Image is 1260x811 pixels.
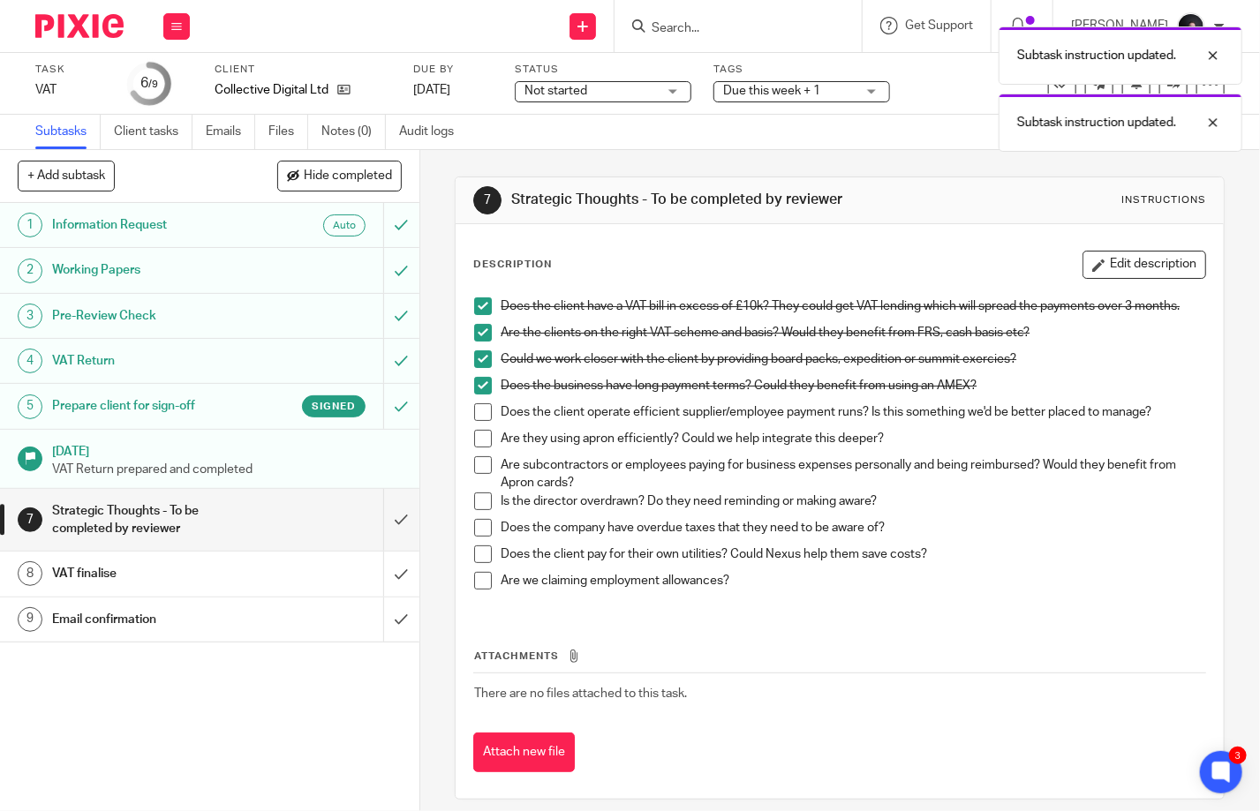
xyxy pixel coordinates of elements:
a: Audit logs [399,115,467,149]
p: Does the company have overdue taxes that they need to be aware of? [501,519,1205,537]
a: Emails [206,115,255,149]
small: /9 [148,79,158,89]
p: Subtask instruction updated. [1017,47,1176,64]
h1: Strategic Thoughts - To be completed by reviewer [52,498,261,543]
button: Edit description [1083,251,1206,279]
label: Status [515,63,691,77]
div: 8 [18,561,42,586]
p: Does the client operate efficient supplier/employee payment runs? Is this something we'd be bette... [501,403,1205,421]
label: Due by [413,63,493,77]
div: 2 [18,259,42,283]
a: Files [268,115,308,149]
img: Pixie [35,14,124,38]
button: + Add subtask [18,161,115,191]
div: 9 [18,607,42,632]
h1: VAT finalise [52,560,261,587]
a: Notes (0) [321,115,386,149]
div: 6 [140,73,158,94]
span: There are no files attached to this task. [474,687,687,700]
label: Client [215,63,391,77]
div: 4 [18,349,42,373]
div: VAT [35,81,106,99]
div: Auto [323,214,366,237]
button: Attach new file [473,732,575,772]
p: Does the client pay for their own utilities? Could Nexus help them save costs? [501,545,1205,563]
p: Collective Digital Ltd [215,81,328,99]
h1: Pre-Review Check [52,303,261,329]
h1: [DATE] [52,439,402,461]
p: Description [473,258,552,272]
p: VAT Return prepared and completed [52,461,402,478]
p: Does the business have long payment terms? Could they benefit from using an AMEX? [501,377,1205,394]
div: Instructions [1121,193,1206,207]
img: 455A2509.jpg [1177,12,1205,41]
h1: Prepare client for sign-off [52,393,261,419]
p: Could we work closer with the client by providing board packs, expedition or summit exercies? [501,350,1205,368]
p: Subtask instruction updated. [1017,114,1176,131]
p: Are they using apron efficiently? Could we help integrate this deeper? [501,430,1205,447]
span: Attachments [474,651,559,661]
a: Subtasks [35,115,101,149]
p: Are we claiming employment allowances? [501,572,1205,589]
div: 3 [18,304,42,328]
h1: VAT Return [52,348,261,374]
h1: Email confirmation [52,606,261,633]
h1: Information Request [52,212,261,238]
div: 3 [1229,747,1247,764]
p: Does the client have a VAT bill in excess of £10k? They could get VAT lending which will spread t... [501,297,1205,315]
span: Hide completed [304,169,392,184]
span: Signed [312,399,356,414]
div: 5 [18,394,42,419]
span: [DATE] [413,84,450,96]
p: Are the clients on the right VAT scheme and basis? Would they benefit from FRS, cash basis etc? [501,324,1205,342]
label: Task [35,63,106,77]
span: Not started [524,85,587,97]
button: Hide completed [277,161,402,191]
div: 7 [18,507,42,532]
div: 7 [473,186,502,214]
div: 1 [18,213,42,237]
h1: Strategic Thoughts - To be completed by reviewer [511,191,878,209]
p: Is the director overdrawn? Do they need reminding or making aware? [501,492,1205,510]
p: Are subcontractors or employees paying for business expenses personally and being reimbursed? Wou... [501,456,1205,492]
h1: Working Papers [52,257,261,283]
a: Client tasks [114,115,192,149]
